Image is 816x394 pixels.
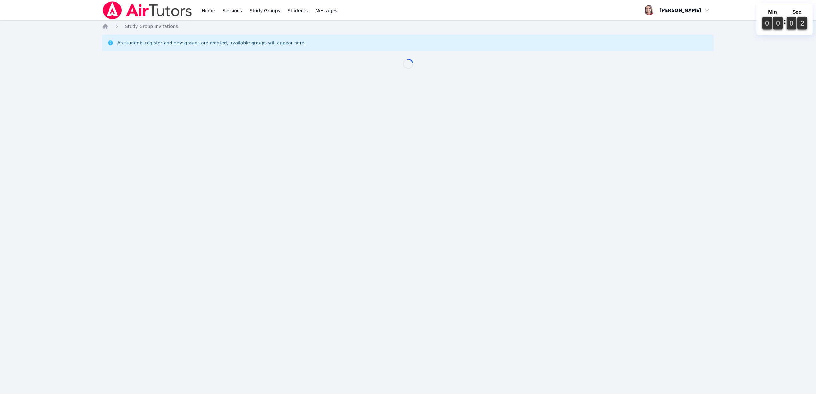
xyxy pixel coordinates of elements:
[102,23,714,29] nav: Breadcrumb
[125,24,178,29] span: Study Group Invitations
[315,7,337,14] span: Messages
[125,23,178,29] a: Study Group Invitations
[117,40,306,46] div: As students register and new groups are created, available groups will appear here.
[102,1,193,19] img: Air Tutors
